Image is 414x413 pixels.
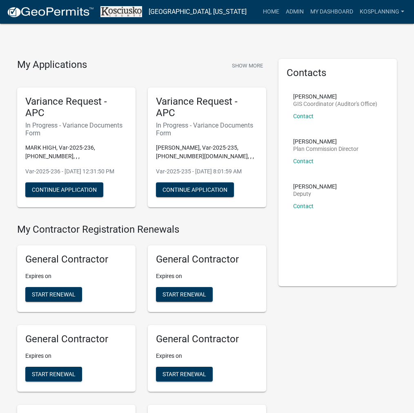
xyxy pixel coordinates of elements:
[25,287,82,302] button: Start Renewal
[156,287,213,302] button: Start Renewal
[156,367,213,382] button: Start Renewal
[156,333,258,345] h5: General Contractor
[25,254,127,265] h5: General Contractor
[293,146,358,152] p: Plan Commission Director
[162,291,206,298] span: Start Renewal
[229,59,266,72] button: Show More
[32,291,76,298] span: Start Renewal
[25,96,127,119] h5: Variance Request - APC
[25,272,127,281] p: Expires on
[293,203,314,209] a: Contact
[25,352,127,360] p: Expires on
[17,59,87,71] h4: My Applications
[293,191,337,197] p: Deputy
[156,352,258,360] p: Expires on
[293,101,377,107] p: GIS Coordinator (Auditor's Office)
[100,6,142,17] img: Kosciusko County, Indiana
[25,367,82,382] button: Start Renewal
[32,370,76,377] span: Start Renewal
[293,113,314,119] a: Contact
[156,182,234,197] button: Continue Application
[293,139,358,144] p: [PERSON_NAME]
[156,144,258,161] p: [PERSON_NAME], Var-2025-235, [PHONE_NUMBER][DOMAIN_NAME], , ,
[283,4,307,20] a: Admin
[156,254,258,265] h5: General Contractor
[25,121,127,137] h6: In Progress - Variance Documents Form
[25,144,127,161] p: MARK HIGH, Var-2025-236, [PHONE_NUMBER], , ,
[17,224,266,236] h4: My Contractor Registration Renewals
[25,182,103,197] button: Continue Application
[356,4,407,20] a: kosplanning
[260,4,283,20] a: Home
[162,370,206,377] span: Start Renewal
[293,158,314,164] a: Contact
[149,5,247,19] a: [GEOGRAPHIC_DATA], [US_STATE]
[293,94,377,99] p: [PERSON_NAME]
[293,184,337,189] p: [PERSON_NAME]
[25,167,127,176] p: Var-2025-236 - [DATE] 12:31:50 PM
[25,333,127,345] h5: General Contractor
[156,272,258,281] p: Expires on
[287,67,389,79] h5: Contacts
[156,121,258,137] h6: In Progress - Variance Documents Form
[307,4,356,20] a: My Dashboard
[156,167,258,176] p: Var-2025-235 - [DATE] 8:01:59 AM
[156,96,258,119] h5: Variance Request - APC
